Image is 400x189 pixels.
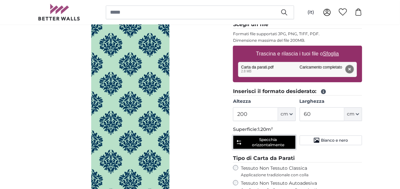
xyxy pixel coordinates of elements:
[233,87,362,96] legend: Inserisci il formato desiderato:
[258,126,273,132] span: 1.20m²
[254,47,342,60] label: Trascina e rilascia i tuoi file o
[233,21,362,29] legend: Scegli un file
[241,172,362,178] span: Applicazione tradizionale con colla
[233,98,295,105] label: Altezza
[233,126,362,133] p: Superficie:
[38,4,80,21] img: Betterwalls
[233,38,362,43] p: Dimensione massima del file 200MB.
[278,107,296,121] button: cm
[233,31,362,37] p: Formati file supportati JPG, PNG, TIFF, PDF.
[321,138,348,143] span: Bianco e nero
[281,111,288,118] span: cm
[344,107,362,121] button: cm
[323,51,339,56] u: Sfoglia
[300,135,362,145] button: Bianco e nero
[241,165,362,178] label: Tessuto Non Tessuto Classica
[244,137,293,148] span: Specchia orizzontalmente
[347,111,355,118] span: cm
[233,154,362,163] legend: Tipo di Carta da Parati
[233,135,295,149] button: Specchia orizzontalmente
[302,7,319,18] button: (it)
[300,98,362,105] label: Larghezza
